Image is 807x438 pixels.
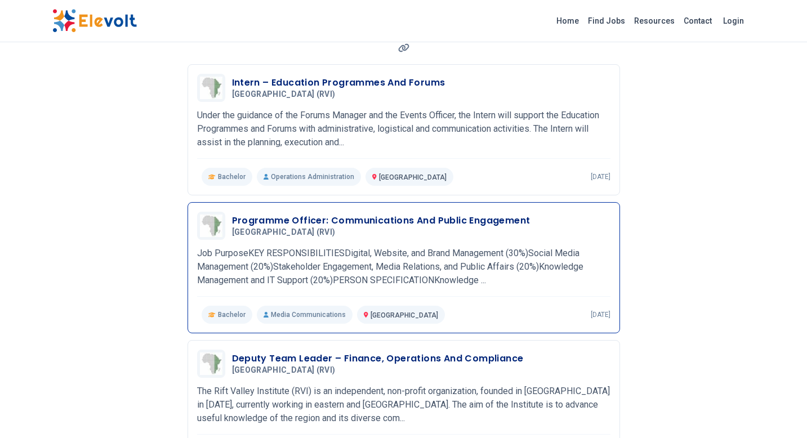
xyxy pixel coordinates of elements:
[218,172,246,181] span: Bachelor
[232,76,445,90] h3: Intern – Education Programmes And Forums
[197,247,610,287] p: Job PurposeKEY RESPONSIBILITIESDigital, Website, and Brand Management (30%)Social Media Managemen...
[371,311,438,319] span: [GEOGRAPHIC_DATA]
[232,214,530,227] h3: Programme Officer: Communications And Public Engagement
[200,77,222,99] img: Rift Valley Institute (RVI)
[200,214,222,237] img: Rift Valley Institute (RVI)
[552,12,583,30] a: Home
[679,12,716,30] a: Contact
[197,109,610,149] p: Under the guidance of the Forums Manager and the Events Officer, the Intern will support the Educ...
[218,310,246,319] span: Bachelor
[257,168,361,186] p: Operations Administration
[197,385,610,425] p: The Rift Valley Institute (RVI) is an independent, non-profit organization, founded in [GEOGRAPHI...
[197,74,610,186] a: Rift Valley Institute (RVI)Intern – Education Programmes And Forums[GEOGRAPHIC_DATA] (RVI)Under t...
[52,9,137,33] img: Elevolt
[232,352,524,365] h3: Deputy Team Leader – Finance, Operations And Compliance
[232,227,336,238] span: [GEOGRAPHIC_DATA] (RVI)
[232,90,336,100] span: [GEOGRAPHIC_DATA] (RVI)
[591,172,610,181] p: [DATE]
[197,212,610,324] a: Rift Valley Institute (RVI)Programme Officer: Communications And Public Engagement[GEOGRAPHIC_DAT...
[232,365,336,376] span: [GEOGRAPHIC_DATA] (RVI)
[379,173,447,181] span: [GEOGRAPHIC_DATA]
[257,306,353,324] p: Media Communications
[583,12,630,30] a: Find Jobs
[751,384,807,438] iframe: Chat Widget
[716,10,751,32] a: Login
[200,352,222,375] img: Rift Valley Institute (RVI)
[630,12,679,30] a: Resources
[591,310,610,319] p: [DATE]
